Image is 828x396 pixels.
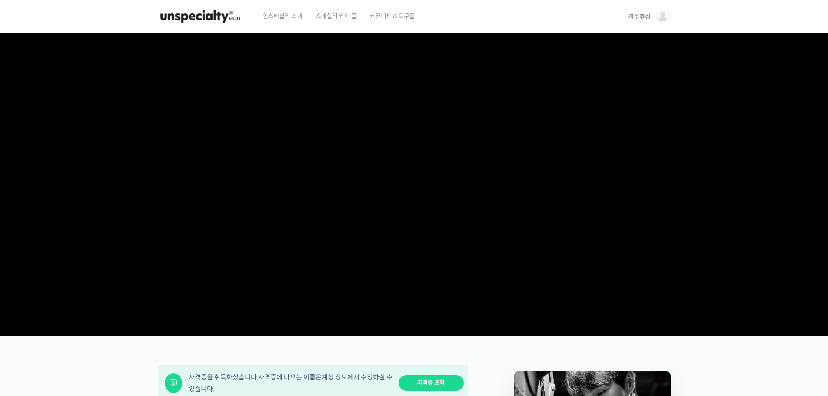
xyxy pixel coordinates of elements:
a: 자격증 조회 [399,375,464,391]
a: 계정 정보 [322,373,347,381]
span: 객주휴심 [628,13,650,20]
div: 자격증을 취득하셨습니다. 자격증에 나오는 이름은 에서 수정하실 수 있습니다. [189,371,393,395]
